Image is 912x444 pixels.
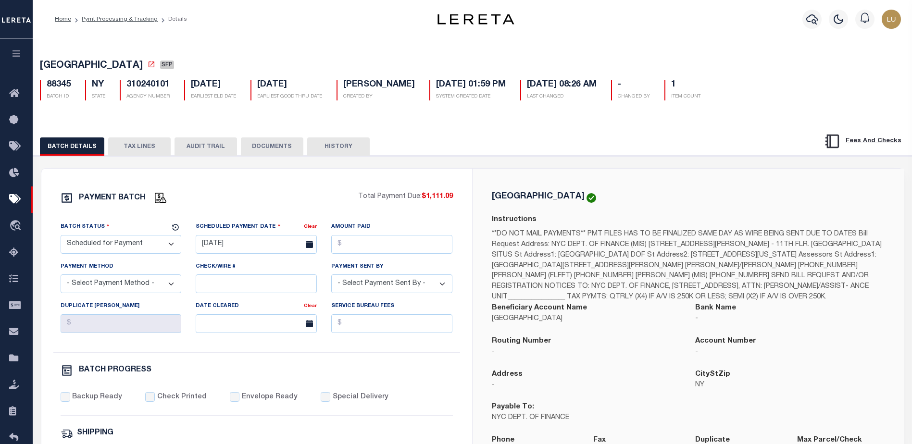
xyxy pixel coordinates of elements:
[618,93,650,100] p: CHANGED BY
[695,336,756,347] label: Account Number
[160,61,174,69] span: SFP
[61,302,139,310] label: Duplicate [PERSON_NAME]
[77,429,113,437] h6: SHIPPING
[436,80,506,90] h5: [DATE] 01:59 PM
[695,380,885,391] p: NY
[492,192,585,201] h5: [GEOGRAPHIC_DATA]
[257,80,322,90] h5: [DATE]
[343,80,415,90] h5: [PERSON_NAME]
[695,314,885,324] p: -
[820,131,905,151] button: Fees And Checks
[492,402,534,413] label: Payable To:
[492,229,885,303] p: **DO NOT MAIL PAYMENTS** PMT FILES HAS TO BE FINALIZED SAME DAY AS WIRE BEING SENT DUE TO DATES B...
[492,347,681,358] p: -
[671,93,700,100] p: ITEM COUNT
[331,235,452,254] input: $
[358,192,453,202] p: Total Payment Due:
[331,223,371,231] label: Amount Paid
[527,93,597,100] p: LAST CHANGED
[92,93,105,100] p: STATE
[175,137,237,156] button: AUDIT TRAIL
[191,80,236,90] h5: [DATE]
[82,16,158,22] a: Pymt Processing & Tracking
[695,347,885,358] p: -
[40,137,104,156] button: BATCH DETAILS
[196,222,280,231] label: Scheduled Payment Date
[304,224,317,229] a: Clear
[47,93,71,100] p: BATCH ID
[331,314,452,333] input: $
[61,314,182,333] input: $
[492,413,681,423] p: NYC DEPT. OF FINANCE
[882,10,901,29] img: svg+xml;base64,PHN2ZyB4bWxucz0iaHR0cDovL3d3dy53My5vcmcvMjAwMC9zdmciIHBvaW50ZXItZXZlbnRzPSJub25lIi...
[158,15,187,24] li: Details
[72,392,122,403] label: Backup Ready
[157,392,207,403] label: Check Printed
[304,304,317,308] a: Clear
[307,137,370,156] button: HISTORY
[47,80,71,90] h5: 88345
[126,93,170,100] p: AGENCY NUMBER
[587,193,596,203] img: check-icon-green.svg
[241,137,303,156] button: DOCUMENTS
[618,80,650,90] h5: -
[492,336,551,347] label: Routing Number
[108,137,171,156] button: TAX LINES
[242,392,298,403] label: Envelope Ready
[126,80,170,90] h5: 310240101
[79,194,145,202] h6: PAYMENT BATCH
[79,366,151,374] h6: BATCH PROGRESS
[671,80,700,90] h5: 1
[160,62,174,71] a: SFP
[333,392,388,403] label: Special Delivery
[492,369,523,380] label: Address
[492,214,537,225] label: Instructions
[92,80,105,90] h5: NY
[492,314,681,324] p: [GEOGRAPHIC_DATA]
[61,222,110,231] label: Batch Status
[331,263,383,271] label: Payment Sent By
[191,93,236,100] p: EARLIEST ELD DATE
[55,16,71,22] a: Home
[492,303,587,314] label: Beneficiary Account Name
[343,93,415,100] p: CREATED BY
[331,302,394,310] label: Service Bureau Fees
[437,14,514,25] img: logo-dark.svg
[695,303,736,314] label: Bank Name
[61,263,113,271] label: Payment Method
[196,263,236,271] label: Check/Wire #
[436,93,506,100] p: SYSTEM CREATED DATE
[257,93,322,100] p: EARLIEST GOOD THRU DATE
[422,193,453,200] span: $1,111.09
[527,80,597,90] h5: [DATE] 08:26 AM
[196,302,239,310] label: Date Cleared
[492,380,681,391] p: -
[40,61,143,71] span: [GEOGRAPHIC_DATA]
[695,369,730,380] label: CityStZip
[9,220,25,233] i: travel_explore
